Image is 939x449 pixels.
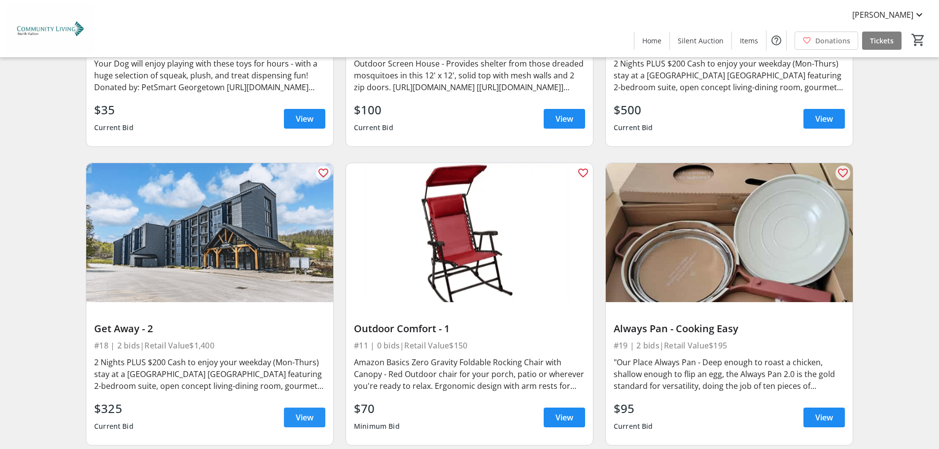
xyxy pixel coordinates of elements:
div: Amazon Basics Zero Gravity Foldable Rocking Chair with Canopy - Red Outdoor chair for your porch,... [354,356,585,392]
div: Always Pan - Cooking Easy [614,323,845,335]
a: View [284,408,325,427]
a: Silent Auction [670,32,731,50]
img: Always Pan - Cooking Easy [606,163,853,302]
a: View [544,408,585,427]
div: $70 [354,400,400,417]
div: $325 [94,400,134,417]
button: Help [766,31,786,50]
div: Current Bid [94,417,134,435]
div: #11 | 0 bids | Retail Value $150 [354,339,585,352]
span: Donations [815,35,850,46]
span: Silent Auction [678,35,724,46]
button: [PERSON_NAME] [844,7,933,23]
a: Items [732,32,766,50]
span: View [556,113,573,125]
div: Outdoor Screen House - Provides shelter from those dreaded mosquitoes in this 12' x 12', solid to... [354,58,585,93]
div: Current Bid [94,119,134,137]
div: Get Away - 2 [94,323,325,335]
a: Donations [795,32,858,50]
a: View [544,109,585,129]
div: 2 Nights PLUS $200 Cash to enjoy your weekday (Mon-Thurs) stay at a [GEOGRAPHIC_DATA] [GEOGRAPHIC... [614,58,845,93]
span: Tickets [870,35,894,46]
span: View [815,113,833,125]
div: #18 | 2 bids | Retail Value $1,400 [94,339,325,352]
a: View [803,109,845,129]
div: Your Dog will enjoy playing with these toys for hours - with a huge selection of squeak, plush, a... [94,58,325,93]
span: View [296,113,313,125]
a: View [803,408,845,427]
a: Tickets [862,32,902,50]
div: $35 [94,101,134,119]
div: Outdoor Comfort - 1 [354,323,585,335]
button: Cart [909,31,927,49]
span: View [815,412,833,423]
span: View [556,412,573,423]
mat-icon: favorite_outline [317,167,329,179]
img: Outdoor Comfort - 1 [346,163,593,302]
a: Home [634,32,669,50]
div: $95 [614,400,653,417]
div: $500 [614,101,653,119]
mat-icon: favorite_outline [837,167,849,179]
span: Items [740,35,758,46]
span: [PERSON_NAME] [852,9,913,21]
div: Current Bid [614,417,653,435]
div: Current Bid [354,119,393,137]
span: View [296,412,313,423]
a: View [284,109,325,129]
div: 2 Nights PLUS $200 Cash to enjoy your weekday (Mon-Thurs) stay at a [GEOGRAPHIC_DATA] [GEOGRAPHIC... [94,356,325,392]
img: Get Away - 2 [86,163,333,302]
div: $100 [354,101,393,119]
div: Current Bid [614,119,653,137]
mat-icon: favorite_outline [577,167,589,179]
div: #19 | 2 bids | Retail Value $195 [614,339,845,352]
div: "Our Place Always Pan - Deep enough to roast a chicken, shallow enough to flip an egg, the Always... [614,356,845,392]
div: Minimum Bid [354,417,400,435]
img: Community Living North Halton's Logo [6,4,94,53]
span: Home [642,35,661,46]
